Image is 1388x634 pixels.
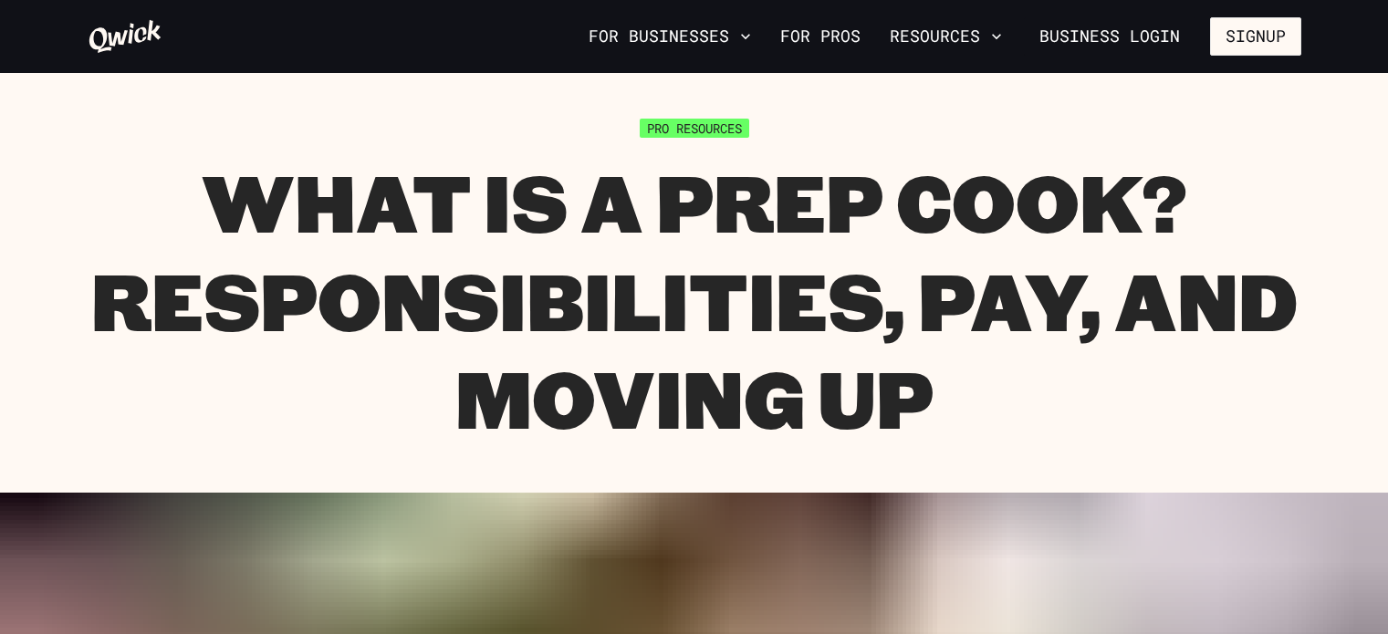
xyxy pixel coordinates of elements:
button: Resources [882,21,1009,52]
a: Business Login [1024,17,1195,56]
button: For Businesses [581,21,758,52]
a: For Pros [773,21,868,52]
h1: What Is a Prep Cook? Responsibilities, Pay, and Moving Up [88,152,1301,447]
button: Signup [1210,17,1301,56]
span: Pro Resources [640,119,749,138]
